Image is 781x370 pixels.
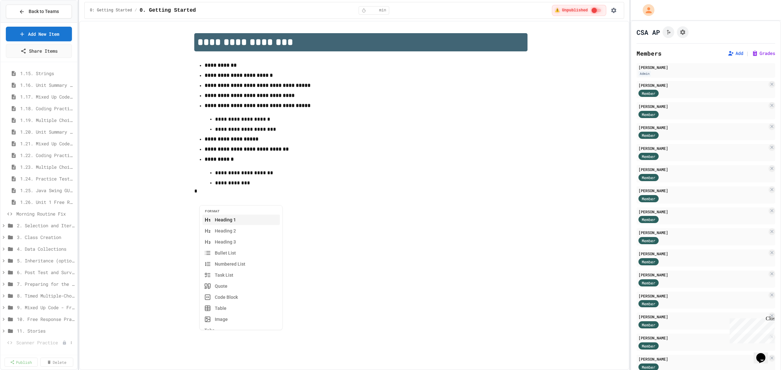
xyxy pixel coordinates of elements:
div: [PERSON_NAME] [638,82,767,88]
span: 0: Getting Started [90,8,132,13]
span: 1.16. Unit Summary 1a (1.1-1.6) [20,82,75,88]
div: Admin [638,71,651,76]
div: [PERSON_NAME] [638,356,767,362]
span: 8. Timed Multiple-Choice Exams [17,292,75,299]
span: 1.22. Coding Practice 1b (1.7-1.15) [20,152,75,159]
span: Member [642,153,655,159]
button: Heading 3 [202,237,280,247]
span: 7. Preparing for the Exam [17,281,75,287]
span: 2. Selection and Iteration [17,222,75,229]
span: 1.21. Mixed Up Code Practice 1b (1.7-1.15) [20,140,75,147]
span: | [746,49,749,57]
button: Numbered List [202,259,280,269]
button: Table [202,303,280,313]
div: [PERSON_NAME] [638,335,767,341]
button: Add [728,50,743,57]
span: Member [642,238,655,244]
button: Click to see fork details [663,26,674,38]
span: min [379,8,386,13]
div: My Account [636,3,656,18]
button: Assignment Settings [677,26,689,38]
div: [PERSON_NAME] [638,209,767,215]
span: / [135,8,137,13]
a: Share Items [6,44,72,58]
span: 1.20. Unit Summary 1b (1.7-1.15) [20,128,75,135]
span: Member [642,112,655,117]
span: Member [642,259,655,265]
span: Member [642,175,655,180]
span: 0. Getting Started [140,7,196,14]
div: [PERSON_NAME] [638,188,767,193]
span: Member [642,217,655,222]
span: 1.25. Java Swing GUIs (optional) [20,187,75,194]
div: [PERSON_NAME] [638,103,767,109]
span: Member [642,280,655,286]
span: 11. Stories [17,327,75,334]
span: Member [642,132,655,138]
span: 1.26. Unit 1 Free Response Question (FRQ) Practice [20,199,75,205]
button: Tabs [202,325,280,336]
span: Back to Teams [29,8,59,15]
button: Code Block [202,292,280,302]
span: Member [642,343,655,349]
span: ⚠️ Unpublished [555,8,588,13]
h1: CSA AP [637,28,660,37]
span: 1.17. Mixed Up Code Practice 1.1-1.6 [20,93,75,100]
button: Heading 2 [202,226,280,236]
span: Member [642,322,655,328]
div: ⚠️ Students cannot see this content! Click the toggle to publish it and make it visible to your c... [552,5,607,16]
span: 1.15. Strings [20,70,75,77]
div: [PERSON_NAME] [638,145,767,151]
span: 5. Inheritance (optional) [17,257,75,264]
span: Morning Routine Fix [16,210,75,217]
button: Back to Teams [6,5,72,19]
div: [PERSON_NAME] [638,64,773,70]
span: 1.23. Multiple Choice Exercises for Unit 1b (1.9-1.15) [20,164,75,170]
a: Add New Item [6,27,72,41]
span: 3. Class Creation [17,234,75,241]
div: [PERSON_NAME] [638,314,767,320]
span: 4. Data Collections [17,245,75,252]
iframe: chat widget [727,316,774,343]
span: 6. Post Test and Survey [17,269,75,276]
span: 10. Free Response Practice [17,316,75,323]
div: [PERSON_NAME] [638,166,767,172]
h2: Members [637,49,662,58]
span: 1.18. Coding Practice 1a (1.1-1.6) [20,105,75,112]
a: Delete [40,358,74,367]
a: Publish [5,358,38,367]
div: [PERSON_NAME] [638,272,767,278]
span: Member [642,364,655,370]
span: Member [642,196,655,202]
div: [PERSON_NAME] [638,251,767,257]
button: Grades [752,50,775,57]
div: [PERSON_NAME] [638,125,767,130]
button: Quote [202,281,280,291]
iframe: chat widget [754,344,774,363]
span: Scanner Practice [16,339,62,346]
button: Image [202,314,280,324]
div: Unpublished [62,340,67,345]
span: 9. Mixed Up Code - Free Response Practice [17,304,75,311]
button: Heading 1 [202,215,280,225]
span: 1.24. Practice Test for Objects (1.12-1.14) [20,175,75,182]
span: 1.19. Multiple Choice Exercises for Unit 1a (1.1-1.6) [20,117,75,124]
button: Task List [202,270,280,280]
div: [PERSON_NAME] [638,293,767,299]
div: Chat with us now!Close [3,3,45,41]
button: Bullet List [202,248,280,258]
div: [PERSON_NAME] [638,230,767,235]
div: Format [205,209,277,214]
button: More options [68,339,75,346]
span: Member [642,301,655,307]
span: Member [642,90,655,96]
